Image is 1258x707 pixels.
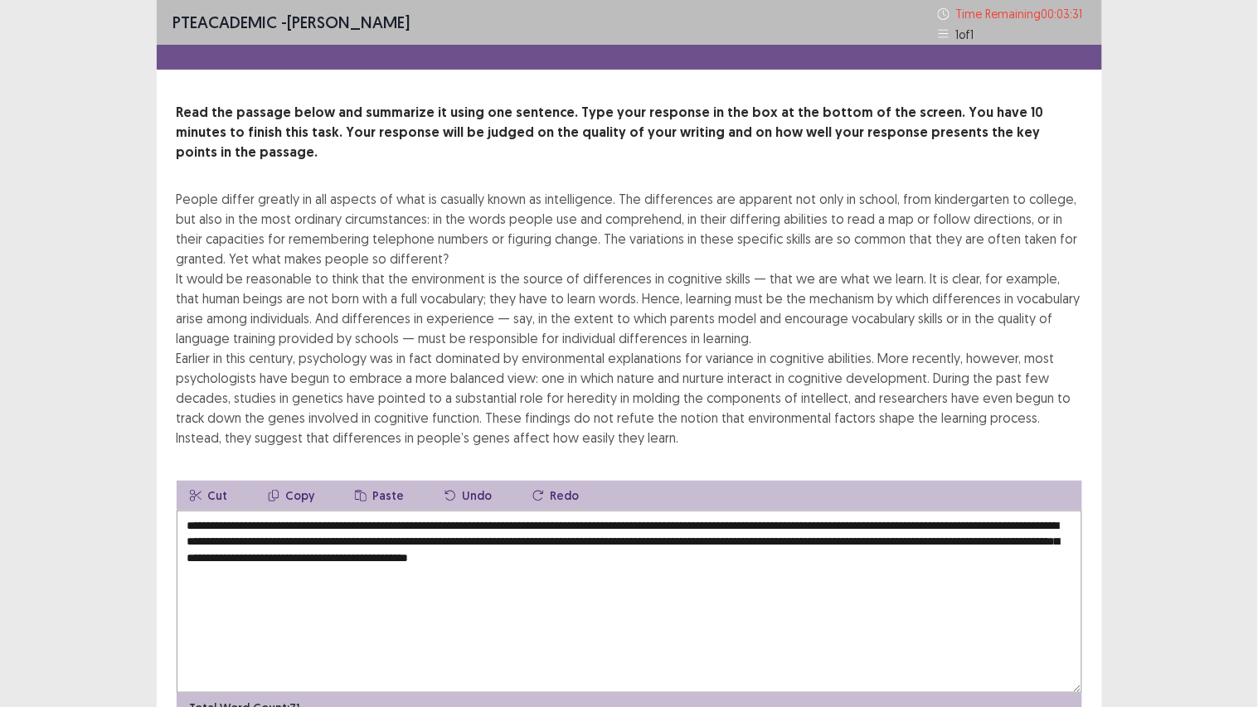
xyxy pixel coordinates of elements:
button: Redo [519,481,593,511]
button: Cut [177,481,241,511]
div: People differ greatly in all aspects of what is casually known as intelligence. The differences a... [177,189,1082,448]
p: Read the passage below and summarize it using one sentence. Type your response in the box at the ... [177,103,1082,162]
p: - [PERSON_NAME] [173,10,410,35]
p: Time Remaining 00 : 03 : 31 [956,5,1086,22]
button: Copy [255,481,328,511]
button: Undo [431,481,506,511]
span: PTE academic [173,12,278,32]
p: 1 of 1 [956,26,974,43]
button: Paste [342,481,418,511]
